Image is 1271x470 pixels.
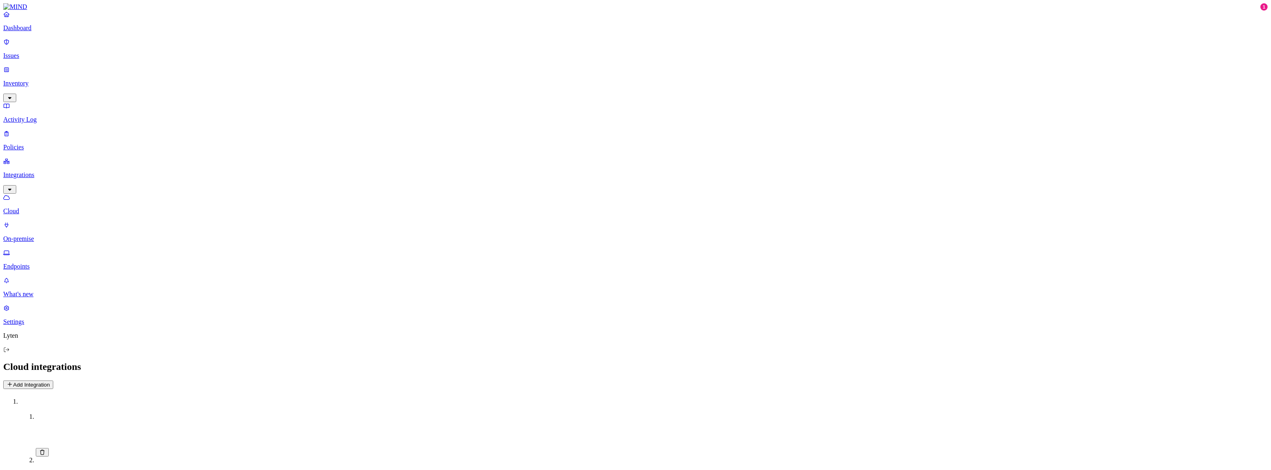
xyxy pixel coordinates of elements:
[3,277,1268,298] a: What's new
[3,235,1268,243] p: On-premise
[3,304,1268,326] a: Settings
[3,66,1268,101] a: Inventory
[3,3,27,11] img: MIND
[3,144,1268,151] p: Policies
[3,116,1268,123] p: Activity Log
[3,24,1268,32] p: Dashboard
[3,221,1268,243] a: On-premise
[3,80,1268,87] p: Inventory
[3,38,1268,59] a: Issues
[3,263,1268,270] p: Endpoints
[3,11,1268,32] a: Dashboard
[3,157,1268,192] a: Integrations
[1260,3,1268,11] div: 1
[3,3,1268,11] a: MIND
[3,380,53,389] button: Add Integration
[3,361,1268,372] h2: Cloud integrations
[3,52,1268,59] p: Issues
[3,102,1268,123] a: Activity Log
[3,194,1268,215] a: Cloud
[3,249,1268,270] a: Endpoints
[3,318,1268,326] p: Settings
[3,332,1268,339] p: Lyten
[3,208,1268,215] p: Cloud
[3,171,1268,179] p: Integrations
[3,291,1268,298] p: What's new
[3,130,1268,151] a: Policies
